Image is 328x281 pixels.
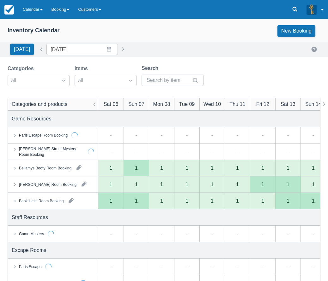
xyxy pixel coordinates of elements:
span: Dropdown icon [60,77,67,84]
div: - [211,230,213,237]
div: Bellamys Booty Room Booking [19,165,71,171]
span: Dropdown icon [127,77,134,84]
div: Inventory Calendar [8,27,60,34]
div: Categories and products [12,100,67,108]
div: Sun 07 [128,100,144,108]
div: - [110,131,112,139]
label: Items [75,65,90,72]
div: Staff Resources [12,213,48,221]
div: 1 [312,198,315,203]
div: 1 [160,165,163,170]
div: - [136,148,137,155]
div: - [161,148,162,155]
div: - [161,263,162,270]
div: 1 [110,182,112,187]
input: Date [46,44,118,55]
div: [PERSON_NAME] Street Mystery Room Booking [19,146,84,157]
div: - [136,263,137,270]
div: 1 [135,165,138,170]
div: Game Resources [12,115,52,122]
div: Tue 09 [179,100,195,108]
div: - [211,148,213,155]
div: Paris Escape Room Booking [19,132,68,138]
div: 1 [287,198,289,203]
div: Sat 13 [281,100,295,108]
div: - [186,230,188,237]
div: 1 [211,165,214,170]
div: Paris Escape [19,264,41,269]
div: - [186,131,188,139]
button: [DATE] [10,44,34,55]
label: Categories [8,65,36,72]
div: - [313,230,314,237]
div: - [186,263,188,270]
div: - [110,148,112,155]
div: 1 [312,165,315,170]
div: - [287,131,289,139]
div: 1 [160,198,163,203]
div: Game Masters [19,231,44,236]
div: Sat 06 [104,100,118,108]
div: 1 [185,198,188,203]
div: 1 [135,198,138,203]
div: - [237,230,238,237]
div: - [136,131,137,139]
label: Search [142,64,161,72]
div: - [161,131,162,139]
div: 1 [160,182,163,187]
div: - [110,263,112,270]
img: A3 [307,4,317,15]
div: - [237,131,238,139]
div: Sun 14 [305,100,321,108]
div: - [161,230,162,237]
div: 1 [185,165,188,170]
div: - [110,230,112,237]
div: Bank Heist Room Booking [19,198,64,204]
div: - [262,230,264,237]
div: - [211,263,213,270]
div: - [237,148,238,155]
div: 1 [236,165,239,170]
div: 1 [211,198,214,203]
div: [PERSON_NAME] Room Booking [19,181,76,187]
a: New Booking [277,25,315,37]
div: 1 [312,182,315,187]
div: - [262,263,264,270]
div: 1 [110,198,112,203]
div: - [186,148,188,155]
div: 1 [236,198,239,203]
div: 1 [261,165,264,170]
div: Escape Rooms [12,246,46,254]
input: Search by item [147,75,191,86]
div: - [313,263,314,270]
div: Wed 10 [203,100,221,108]
div: Fri 12 [256,100,269,108]
div: - [287,148,289,155]
div: 1 [261,198,264,203]
div: 1 [261,182,264,187]
div: - [287,230,289,237]
div: - [262,131,264,139]
div: 1 [211,182,214,187]
div: 1 [185,182,188,187]
div: 1 [135,182,138,187]
div: 1 [287,182,289,187]
div: 1 [110,165,112,170]
div: Mon 08 [153,100,170,108]
div: - [287,263,289,270]
div: - [136,230,137,237]
div: - [262,148,264,155]
div: - [237,263,238,270]
img: checkfront-main-nav-mini-logo.png [4,5,14,15]
div: 1 [287,165,289,170]
div: - [313,148,314,155]
div: - [313,131,314,139]
div: Thu 11 [229,100,245,108]
div: - [211,131,213,139]
div: 1 [236,182,239,187]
